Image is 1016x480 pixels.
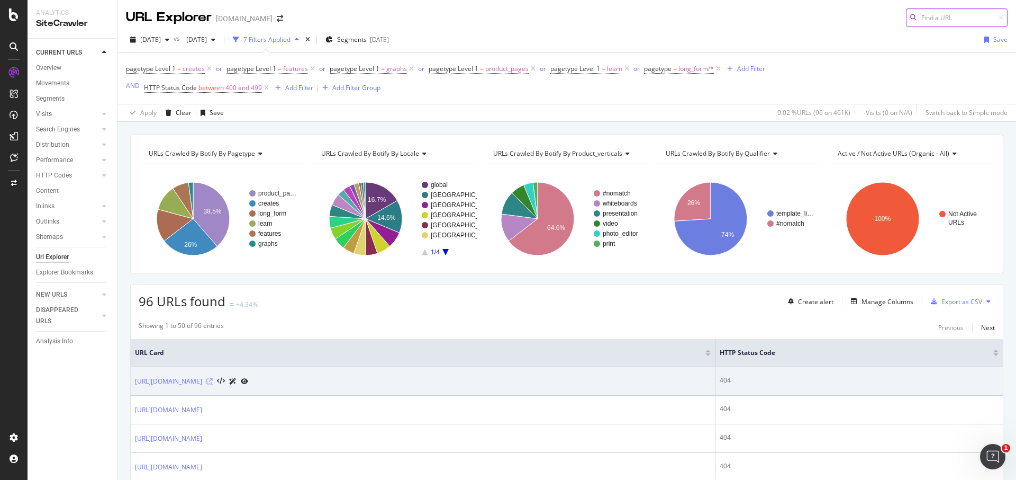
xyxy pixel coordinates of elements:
svg: A chart. [139,173,304,265]
button: [DATE] [126,31,174,48]
button: Export as CSV [927,293,982,310]
a: [URL][DOMAIN_NAME] [135,376,202,387]
text: [GEOGRAPHIC_DATA] [431,221,497,229]
span: = [673,64,677,73]
span: 1 [1002,444,1010,452]
div: HTTP Codes [36,170,72,181]
div: Manage Columns [861,297,913,306]
button: or [633,64,640,74]
text: [GEOGRAPHIC_DATA] [431,201,497,209]
text: Not Active [948,210,977,218]
span: URLs Crawled By Botify By locale [321,149,419,158]
div: Add Filter [285,83,313,92]
button: or [540,64,546,74]
a: Visit Online Page [206,378,213,385]
div: Search Engines [36,124,80,135]
button: Switch back to Simple mode [921,104,1008,121]
div: CURRENT URLS [36,47,82,58]
span: = [602,64,605,73]
span: pagetype [644,64,672,73]
a: Overview [36,63,110,74]
span: pagetype Level 1 [226,64,276,73]
div: Distribution [36,139,69,150]
div: A chart. [828,173,995,265]
button: Add Filter [271,82,313,94]
a: [URL][DOMAIN_NAME] [135,433,202,444]
div: AND [126,81,140,90]
a: Inlinks [36,201,99,212]
div: or [216,64,222,73]
a: Explorer Bookmarks [36,267,110,278]
text: print [603,240,615,247]
span: 2025 Sep. 21st [140,35,161,44]
svg: A chart. [656,173,823,265]
button: Previous [938,321,964,334]
div: Explorer Bookmarks [36,267,93,278]
text: [GEOGRAPHIC_DATA] [431,232,497,239]
a: Search Engines [36,124,99,135]
h4: URLs Crawled By Botify By product_verticals [491,145,641,162]
text: [GEOGRAPHIC_DATA] [431,191,497,199]
a: Content [36,185,110,197]
text: learn [258,220,273,227]
text: photo_editor [603,230,638,237]
text: 16.7% [368,196,386,203]
div: Export as CSV [941,297,982,306]
text: 14.6% [377,214,395,221]
span: HTTP Status Code [144,83,197,92]
span: product_pages [485,61,529,76]
text: features [258,230,281,237]
span: = [381,64,385,73]
div: or [540,64,546,73]
div: Switch back to Simple mode [926,108,1008,117]
button: 7 Filters Applied [229,31,303,48]
text: product_pa… [258,190,296,197]
div: 7 Filters Applied [243,35,291,44]
a: Distribution [36,139,99,150]
span: pagetype Level 1 [429,64,478,73]
div: or [319,64,325,73]
text: 26% [184,241,197,248]
iframe: Intercom live chat [980,444,1005,469]
div: times [303,34,312,45]
a: Segments [36,93,110,104]
div: - Visits ( 0 on N/A ) [864,108,912,117]
text: whiteboards [602,200,637,207]
a: URL Inspection [241,376,248,387]
text: video [603,220,618,227]
div: Overview [36,63,61,74]
div: 404 [720,461,999,471]
div: Visits [36,109,52,120]
span: pagetype Level 1 [550,64,600,73]
text: 26% [687,199,700,207]
text: 64.6% [547,224,565,232]
text: long_form [258,210,286,217]
div: 404 [720,404,999,414]
span: between [198,83,224,92]
div: Content [36,185,59,197]
a: AI Url Details [229,376,237,387]
div: Segments [36,93,65,104]
span: Segments [337,35,367,44]
button: Segments[DATE] [321,31,393,48]
a: Visits [36,109,99,120]
div: Movements [36,78,69,89]
div: Next [981,323,995,332]
h4: Active / Not Active URLs [836,145,985,162]
span: vs [174,34,182,43]
button: Create alert [784,293,833,310]
div: A chart. [483,173,649,265]
div: or [418,64,424,73]
button: View HTML Source [217,378,225,385]
a: Analysis Info [36,336,110,347]
text: 100% [875,215,891,223]
span: features [283,61,308,76]
span: HTTP Status Code [720,348,977,358]
text: 1/4 [431,248,440,256]
div: 404 [720,376,999,385]
button: AND [126,81,140,91]
div: Inlinks [36,201,55,212]
div: Add Filter Group [332,83,380,92]
button: or [216,64,222,74]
